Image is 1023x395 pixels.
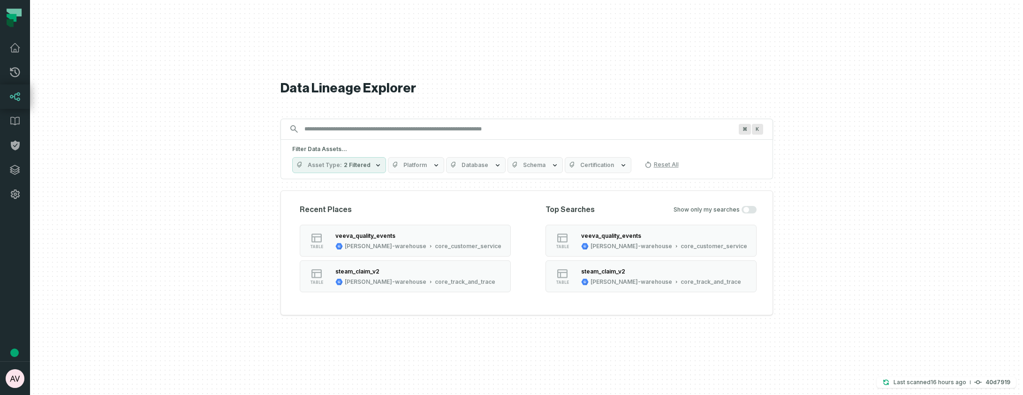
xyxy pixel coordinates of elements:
div: Tooltip anchor [10,349,19,357]
h4: 40d7919 [985,380,1010,385]
span: Press ⌘ + K to focus the search bar [739,124,751,135]
img: avatar of Abhiraj Vinnakota [6,369,24,388]
relative-time: Aug 9, 2025, 11:25 PM EDT [931,379,966,386]
p: Last scanned [894,378,966,387]
button: Last scanned[DATE] 11:25:05 PM40d7919 [877,377,1016,388]
h1: Data Lineage Explorer [280,80,773,97]
span: Press ⌘ + K to focus the search bar [752,124,763,135]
